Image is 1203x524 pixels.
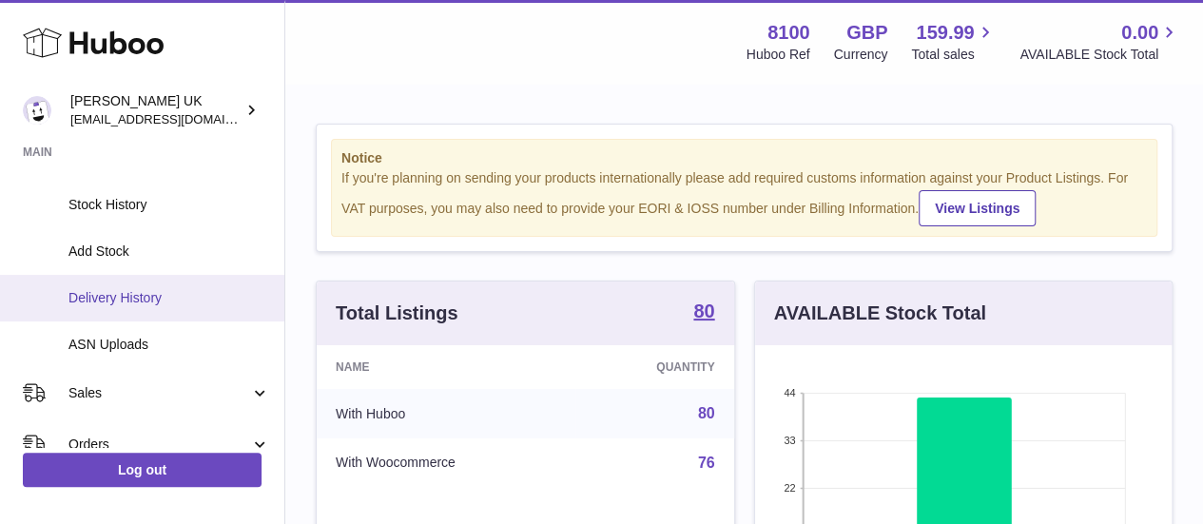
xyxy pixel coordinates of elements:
[336,301,458,326] h3: Total Listings
[784,435,795,446] text: 33
[1019,20,1180,64] a: 0.00 AVAILABLE Stock Total
[693,301,714,324] a: 80
[846,20,887,46] strong: GBP
[834,46,888,64] div: Currency
[911,20,996,64] a: 159.99 Total sales
[1019,46,1180,64] span: AVAILABLE Stock Total
[911,46,996,64] span: Total sales
[23,453,262,487] a: Log out
[575,345,733,389] th: Quantity
[68,384,250,402] span: Sales
[341,169,1147,226] div: If you're planning on sending your products internationally please add required customs informati...
[68,196,270,214] span: Stock History
[916,20,974,46] span: 159.99
[70,111,280,126] span: [EMAIL_ADDRESS][DOMAIN_NAME]
[774,301,986,326] h3: AVAILABLE Stock Total
[784,482,795,494] text: 22
[784,387,795,398] text: 44
[23,96,51,125] img: emotion88hk@gmail.com
[919,190,1036,226] a: View Listings
[698,455,715,471] a: 76
[747,46,810,64] div: Huboo Ref
[1121,20,1158,46] span: 0.00
[317,438,575,488] td: With Woocommerce
[68,243,270,261] span: Add Stock
[68,289,270,307] span: Delivery History
[317,389,575,438] td: With Huboo
[693,301,714,320] strong: 80
[317,345,575,389] th: Name
[767,20,810,46] strong: 8100
[341,149,1147,167] strong: Notice
[70,92,242,128] div: [PERSON_NAME] UK
[68,436,250,454] span: Orders
[68,336,270,354] span: ASN Uploads
[698,405,715,421] a: 80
